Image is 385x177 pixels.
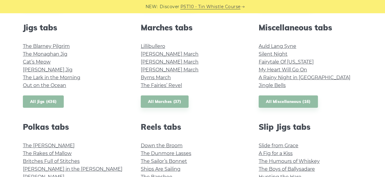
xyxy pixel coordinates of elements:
a: Lillibullero [141,43,165,49]
a: A Fig for a Kiss [259,151,293,156]
h2: Reels tabs [141,122,244,132]
a: Slide from Grace [259,143,298,148]
a: The Rakes of Mallow [23,151,72,156]
h2: Jigs tabs [23,23,126,32]
a: [PERSON_NAME] March [141,59,199,65]
a: All Jigs (436) [23,95,64,108]
a: [PERSON_NAME] March [141,67,199,73]
a: Britches Full of Stitches [23,158,80,164]
h2: Marches tabs [141,23,244,32]
a: The Monaghan Jig [23,51,67,57]
a: Ships Are Sailing [141,166,180,172]
a: The Lark in the Morning [23,75,80,80]
a: The Dunmore Lasses [141,151,191,156]
a: The Humours of Whiskey [259,158,320,164]
span: NEW: [146,3,158,10]
a: Fairytale Of [US_STATE] [259,59,314,65]
a: PST10 - Tin Whistle Course [180,3,241,10]
a: Silent Night [259,51,288,57]
a: Cat’s Meow [23,59,51,65]
a: The Fairies’ Revel [141,82,182,88]
a: All Marches (37) [141,95,189,108]
a: All Miscellaneous (16) [259,95,318,108]
h2: Miscellaneous tabs [259,23,362,32]
a: Out on the Ocean [23,82,66,88]
a: [PERSON_NAME] in the [PERSON_NAME] [23,166,122,172]
a: The Blarney Pilgrim [23,43,70,49]
span: Discover [160,3,180,10]
a: Byrns March [141,75,171,80]
a: Jingle Bells [259,82,286,88]
a: The [PERSON_NAME] [23,143,75,148]
h2: Polkas tabs [23,122,126,132]
h2: Slip Jigs tabs [259,122,362,132]
a: The Sailor’s Bonnet [141,158,187,164]
a: [PERSON_NAME] March [141,51,199,57]
a: Down the Broom [141,143,183,148]
a: My Heart Will Go On [259,67,307,73]
a: Auld Lang Syne [259,43,296,49]
a: A Rainy Night in [GEOGRAPHIC_DATA] [259,75,350,80]
a: The Boys of Ballysadare [259,166,315,172]
a: [PERSON_NAME] Jig [23,67,72,73]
